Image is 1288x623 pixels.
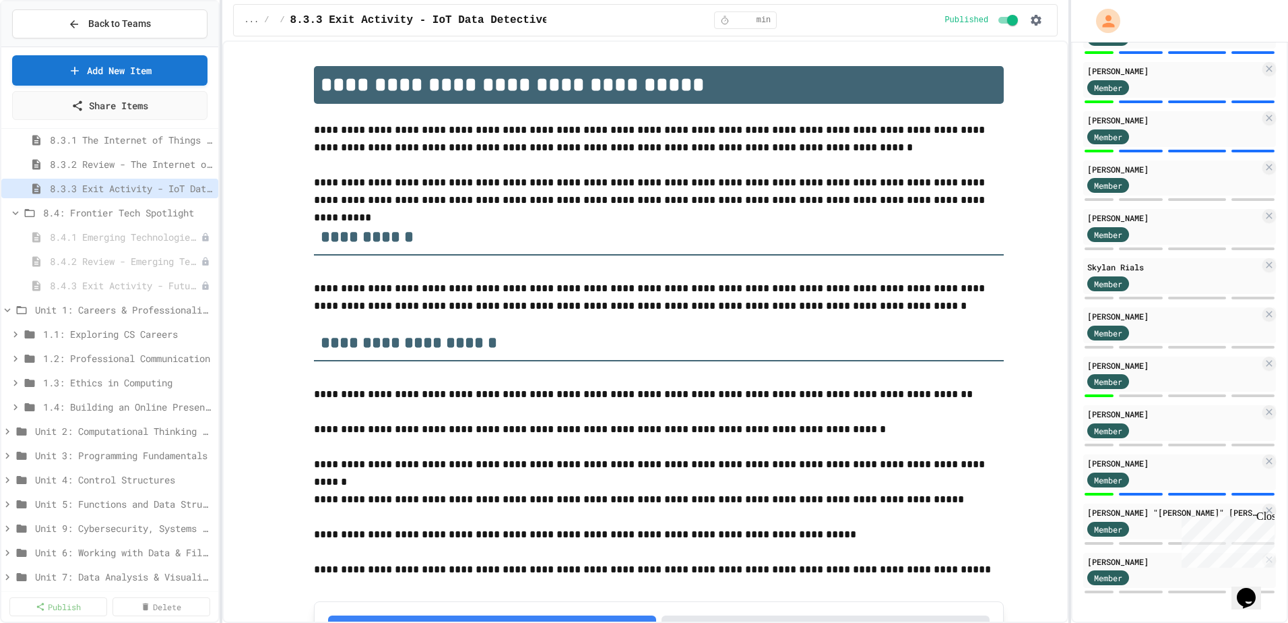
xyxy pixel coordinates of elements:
span: 8.3.3 Exit Activity - IoT Data Detective Challenge [290,12,614,28]
div: [PERSON_NAME] [1087,212,1260,224]
a: Delete [112,597,210,616]
div: [PERSON_NAME] [1087,457,1260,469]
span: Unit 2: Computational Thinking & Problem-Solving [35,424,213,438]
span: Member [1094,425,1122,437]
span: 8.4.2 Review - Emerging Technologies: Shaping Our Digital Future [50,254,201,268]
div: [PERSON_NAME] [1087,556,1260,568]
iframe: chat widget [1231,569,1275,610]
iframe: chat widget [1176,510,1275,568]
div: [PERSON_NAME] [1087,408,1260,420]
span: 8.3.2 Review - The Internet of Things and Big Data [50,157,213,171]
div: Unpublished [201,281,210,291]
span: 8.3.3 Exit Activity - IoT Data Detective Challenge [50,181,213,196]
span: Unit 3: Programming Fundamentals [35,448,213,463]
div: [PERSON_NAME] [1087,114,1260,126]
span: Member [1094,278,1122,290]
div: Skylan Rials [1087,261,1260,273]
div: [PERSON_NAME] [1087,65,1260,77]
span: 8.3.1 The Internet of Things and Big Data: Our Connected Digital World [50,133,213,147]
span: 8.4: Frontier Tech Spotlight [43,206,213,220]
span: Member [1094,572,1122,584]
span: 1.1: Exploring CS Careers [43,327,213,341]
span: min [756,15,771,26]
span: Member [1094,82,1122,94]
div: [PERSON_NAME] [1087,310,1260,322]
span: ... [245,15,259,26]
button: Back to Teams [12,9,207,38]
div: [PERSON_NAME] [1087,163,1260,175]
span: Member [1094,376,1122,388]
span: / [264,15,269,26]
span: Back to Teams [88,17,151,31]
span: Published [944,15,988,26]
span: Unit 7: Data Analysis & Visualization [35,570,213,584]
span: 8.4.3 Exit Activity - Future Tech Challenge [50,278,201,293]
div: Unpublished [201,233,210,242]
span: Member [1094,179,1122,191]
span: 1.2: Professional Communication [43,351,213,365]
div: [PERSON_NAME] [1087,359,1260,372]
div: Content is published and visible to students [944,12,1021,28]
span: Member [1094,327,1122,339]
a: Add New Item [12,55,207,86]
div: [PERSON_NAME] "[PERSON_NAME]" [PERSON_NAME] [1087,506,1260,518]
div: My Account [1082,5,1124,36]
span: 1.4: Building an Online Presence [43,400,213,414]
div: Chat with us now!Close [5,5,93,86]
span: Unit 6: Working with Data & Files [35,545,213,560]
a: Share Items [12,91,207,120]
span: 1.3: Ethics in Computing [43,376,213,390]
span: Member [1094,523,1122,535]
span: Unit 9: Cybersecurity, Systems & Networking [35,521,213,535]
span: / [280,15,284,26]
span: Member [1094,131,1122,143]
span: Unit 1: Careers & Professionalism [35,303,213,317]
span: 8.4.1 Emerging Technologies: Shaping Our Digital Future [50,230,201,244]
span: Unit 4: Control Structures [35,473,213,487]
span: Member [1094,474,1122,486]
a: Publish [9,597,107,616]
div: Unpublished [201,257,210,266]
span: Member [1094,229,1122,241]
span: Unit 5: Functions and Data Structures [35,497,213,511]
